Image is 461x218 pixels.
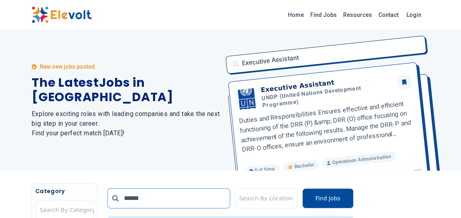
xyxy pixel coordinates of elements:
[340,8,375,21] a: Resources
[40,63,95,71] p: New new jobs posted
[32,75,221,104] h1: The Latest Jobs in [GEOGRAPHIC_DATA]
[402,7,426,23] a: Login
[375,8,402,21] a: Contact
[35,187,94,195] h5: Category
[32,6,92,23] img: Elevolt
[32,109,221,138] h2: Explore exciting roles with leading companies and take the next big step in your career. Find you...
[285,8,307,21] a: Home
[421,179,461,218] iframe: Chat Widget
[307,8,340,21] a: Find Jobs
[302,188,354,208] button: Find Jobs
